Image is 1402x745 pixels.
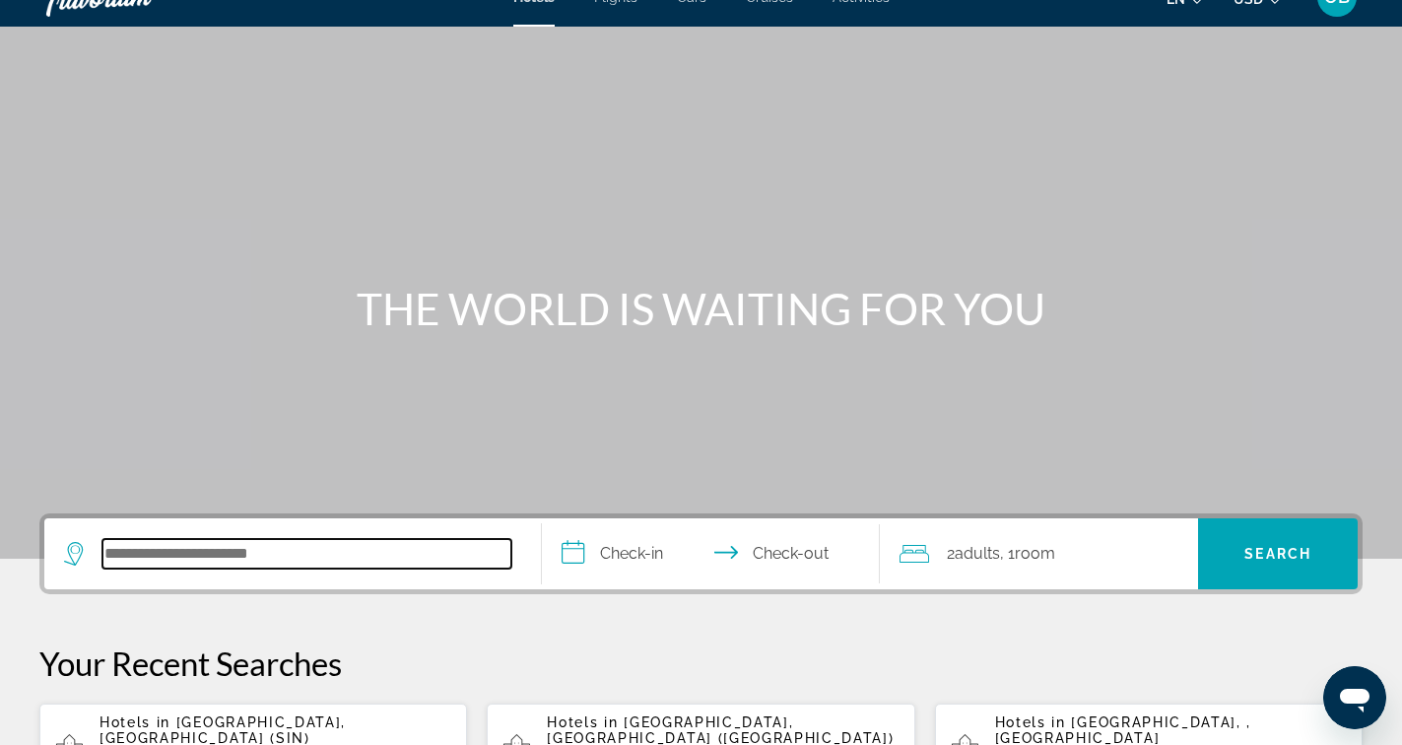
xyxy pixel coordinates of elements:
[880,518,1198,589] button: Travelers: 2 adults, 0 children
[1323,666,1386,729] iframe: Button to launch messaging window
[332,283,1071,334] h1: THE WORLD IS WAITING FOR YOU
[1198,518,1358,589] button: Search
[1015,544,1055,563] span: Room
[542,518,880,589] button: Select check in and out date
[547,714,618,730] span: Hotels in
[44,518,1358,589] div: Search widget
[955,544,1000,563] span: Adults
[102,539,511,569] input: Search hotel destination
[995,714,1066,730] span: Hotels in
[100,714,170,730] span: Hotels in
[947,540,1000,568] span: 2
[39,643,1363,683] p: Your Recent Searches
[1244,546,1311,562] span: Search
[1000,540,1055,568] span: , 1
